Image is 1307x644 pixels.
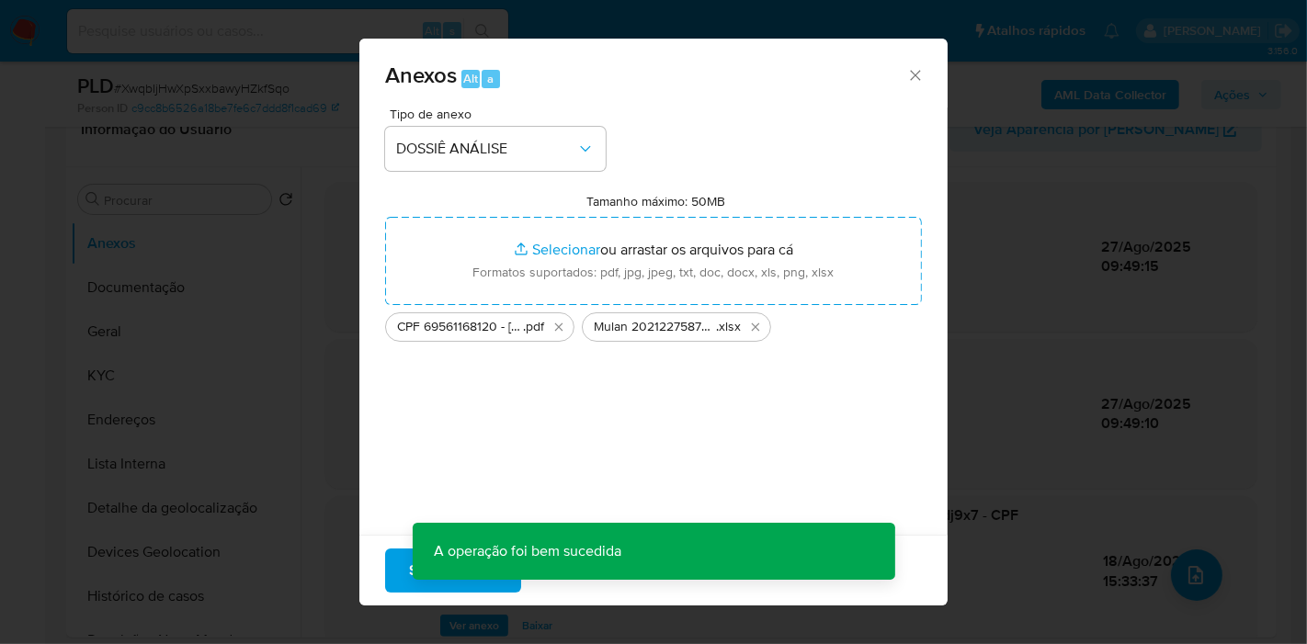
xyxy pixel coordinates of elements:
span: .xlsx [716,318,741,336]
span: .pdf [523,318,544,336]
span: Mulan 2021227587_2025_08_27_09_06_50 [594,318,716,336]
label: Tamanho máximo: 50MB [587,193,726,209]
span: a [487,70,494,87]
ul: Arquivos selecionados [385,305,922,342]
span: Tipo de anexo [390,107,610,120]
button: Excluir Mulan 2021227587_2025_08_27_09_06_50.xlsx [744,316,767,338]
p: A operação foi bem sucedida [413,523,644,580]
button: Subir arquivo [385,548,521,593]
span: Cancelar [552,550,612,591]
button: Excluir CPF 69561168120 - ANDERSON LUIZ TEODORO.pdf [548,316,570,338]
span: CPF 69561168120 - [PERSON_NAME] [397,318,523,336]
span: Anexos [385,59,457,91]
span: Subir arquivo [409,550,497,591]
button: DOSSIÊ ANÁLISE [385,127,606,171]
button: Fechar [906,66,923,83]
span: DOSSIÊ ANÁLISE [396,140,576,158]
span: Alt [463,70,478,87]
